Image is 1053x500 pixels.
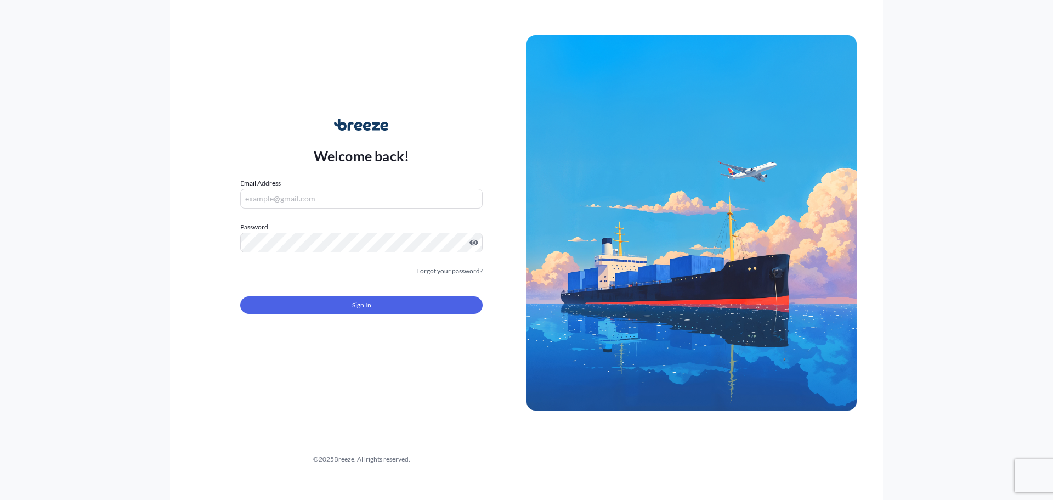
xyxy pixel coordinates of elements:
a: Forgot your password? [416,266,483,277]
p: Welcome back! [314,147,410,165]
span: Sign In [352,300,371,311]
div: © 2025 Breeze. All rights reserved. [196,454,526,465]
label: Password [240,222,483,233]
label: Email Address [240,178,281,189]
button: Sign In [240,296,483,314]
button: Show password [469,238,478,247]
input: example@gmail.com [240,189,483,209]
img: Ship illustration [526,35,857,411]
